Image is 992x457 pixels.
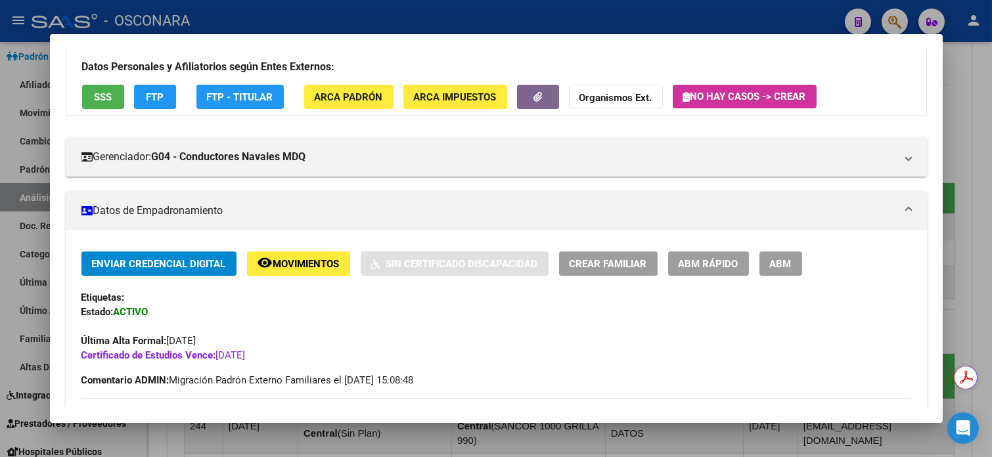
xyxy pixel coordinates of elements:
[81,292,125,303] strong: Etiquetas:
[81,306,114,318] strong: Estado:
[92,258,226,270] span: Enviar Credencial Digital
[759,251,802,276] button: ABM
[315,91,383,103] span: ARCA Padrón
[361,251,549,276] button: Sin Certificado Discapacidad
[414,91,497,103] span: ARCA Impuestos
[683,91,806,102] span: No hay casos -> Crear
[134,85,176,109] button: FTP
[81,335,167,347] strong: Última Alta Formal:
[679,258,738,270] span: ABM Rápido
[668,251,749,276] button: ABM Rápido
[81,373,414,387] span: Migración Padrón Externo Familiares el [DATE] 15:08:48
[770,258,792,270] span: ABM
[403,85,507,109] button: ARCA Impuestos
[146,91,164,103] span: FTP
[152,149,306,165] strong: G04 - Conductores Navales MDQ
[66,137,927,177] mat-expansion-panel-header: Gerenciador:G04 - Conductores Navales MDQ
[81,251,237,276] button: Enviar Credencial Digital
[273,258,340,270] span: Movimientos
[82,85,124,109] button: SSS
[570,258,647,270] span: Crear Familiar
[81,349,246,361] span: [DATE]
[559,251,658,276] button: Crear Familiar
[66,191,927,230] mat-expansion-panel-header: Datos de Empadronamiento
[81,349,216,361] strong: Certificado de Estudios Vence:
[94,91,112,103] span: SSS
[673,85,817,108] button: No hay casos -> Crear
[82,59,911,75] h3: Datos Personales y Afiliatorios según Entes Externos:
[114,306,148,318] strong: ACTIVO
[386,258,538,270] span: Sin Certificado Discapacidad
[196,85,284,109] button: FTP - Titular
[81,374,169,386] strong: Comentario ADMIN:
[81,203,895,219] mat-panel-title: Datos de Empadronamiento
[947,412,979,444] div: Open Intercom Messenger
[81,149,895,165] mat-panel-title: Gerenciador:
[258,255,273,271] mat-icon: remove_red_eye
[81,335,196,347] span: [DATE]
[304,85,394,109] button: ARCA Padrón
[207,91,273,103] span: FTP - Titular
[247,251,350,276] button: Movimientos
[579,92,652,104] strong: Organismos Ext.
[569,85,663,109] button: Organismos Ext.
